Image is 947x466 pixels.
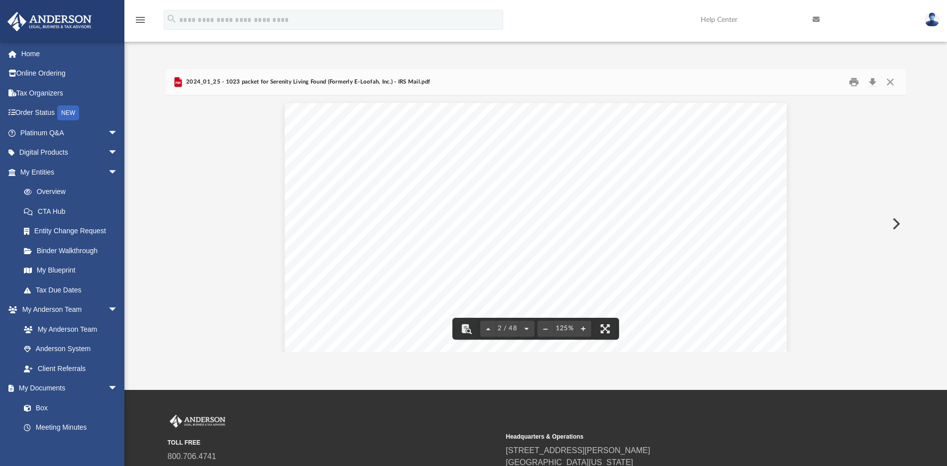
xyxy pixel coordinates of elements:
span: arrow_drop_down [108,123,128,143]
button: Zoom out [537,318,553,340]
button: Next File [884,210,906,238]
a: CTA Hub [14,201,133,221]
a: My Blueprint [14,261,128,280]
button: Close [881,74,899,90]
div: File preview [166,95,906,352]
a: menu [134,19,146,26]
img: Anderson Advisors Platinum Portal [4,12,95,31]
button: Previous page [480,318,496,340]
a: [STREET_ADDRESS][PERSON_NAME] [506,446,650,455]
a: Online Ordering [7,64,133,84]
img: Anderson Advisors Platinum Portal [168,415,227,428]
a: Client Referrals [14,359,128,378]
span: 2024_01_25 - 1023 packet for Serenity Living Found (Formerly E-Loofah, Inc.) - IRS Mail.pdf [184,78,430,87]
a: My Documentsarrow_drop_down [7,378,128,398]
a: Order StatusNEW [7,103,133,123]
a: Meeting Minutes [14,418,128,438]
a: My Entitiesarrow_drop_down [7,162,133,182]
button: Zoom in [575,318,591,340]
a: Box [14,398,123,418]
a: 800.706.4741 [168,452,216,461]
span: 2 / 48 [496,325,519,332]
div: Current zoom level [553,325,575,332]
div: Document Viewer [166,95,906,352]
span: arrow_drop_down [108,162,128,183]
a: My Anderson Team [14,319,123,339]
a: Binder Walkthrough [14,241,133,261]
span: arrow_drop_down [108,300,128,320]
a: Overview [14,182,133,202]
button: 2 / 48 [496,318,519,340]
button: Toggle findbar [455,318,477,340]
i: search [166,13,177,24]
a: Platinum Q&Aarrow_drop_down [7,123,133,143]
a: Tax Organizers [7,83,133,103]
small: TOLL FREE [168,438,499,447]
img: User Pic [925,12,940,27]
div: Preview [166,69,906,352]
small: Headquarters & Operations [506,432,838,441]
button: Next page [519,318,534,340]
a: Anderson System [14,339,128,359]
div: NEW [57,105,79,120]
a: Entity Change Request [14,221,133,241]
span: arrow_drop_down [108,143,128,163]
a: Digital Productsarrow_drop_down [7,143,133,163]
button: Download [863,74,881,90]
button: Enter fullscreen [594,318,616,340]
button: Print [844,74,864,90]
a: Home [7,44,133,64]
a: Tax Due Dates [14,280,133,300]
i: menu [134,14,146,26]
span: arrow_drop_down [108,378,128,399]
a: My Anderson Teamarrow_drop_down [7,300,128,320]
